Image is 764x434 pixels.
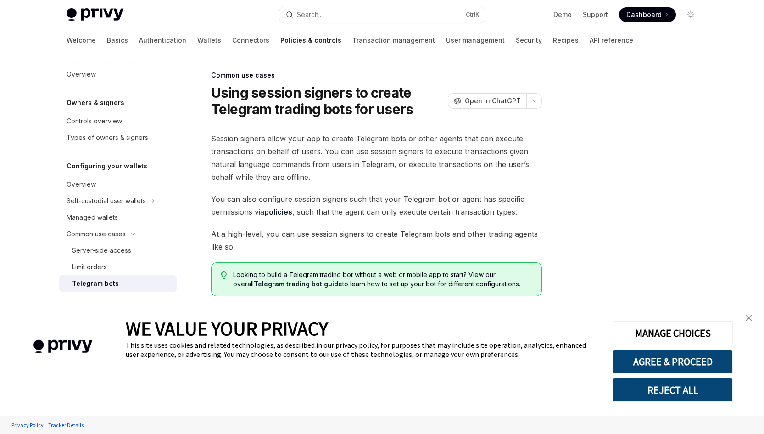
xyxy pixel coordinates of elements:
[626,10,662,19] span: Dashboard
[232,29,269,51] a: Connectors
[67,97,124,108] h5: Owners & signers
[67,228,126,239] div: Common use cases
[14,327,112,367] img: company logo
[67,161,147,172] h5: Configuring your wallets
[619,7,676,22] a: Dashboard
[59,242,177,259] a: Server-side access
[9,417,46,433] a: Privacy Policy
[280,29,341,51] a: Policies & controls
[126,317,328,340] span: WE VALUE YOUR PRIVACY
[233,270,532,289] span: Looking to build a Telegram trading bot without a web or mobile app to start? View our overall to...
[59,226,177,242] button: Toggle Common use cases section
[67,132,148,143] div: Types of owners & signers
[446,29,505,51] a: User management
[211,84,444,117] h1: Using session signers to create Telegram trading bots for users
[59,129,177,146] a: Types of owners & signers
[197,29,221,51] a: Wallets
[516,29,542,51] a: Security
[553,10,572,19] a: Demo
[613,378,733,402] button: REJECT ALL
[72,278,119,289] div: Telegram bots
[72,245,131,256] div: Server-side access
[59,193,177,209] button: Toggle Self-custodial user wallets section
[583,10,608,19] a: Support
[67,69,96,80] div: Overview
[59,259,177,275] a: Limit orders
[67,8,123,21] img: light logo
[746,315,752,321] img: close banner
[139,29,186,51] a: Authentication
[466,11,480,18] span: Ctrl K
[72,262,107,273] div: Limit orders
[67,29,96,51] a: Welcome
[107,29,128,51] a: Basics
[211,132,542,184] span: Session signers allow your app to create Telegram bots or other agents that can execute transacti...
[67,116,122,127] div: Controls overview
[59,113,177,129] a: Controls overview
[59,209,177,226] a: Managed wallets
[59,275,177,292] a: Telegram bots
[465,96,521,106] span: Open in ChatGPT
[613,350,733,373] button: AGREE & PROCEED
[59,176,177,193] a: Overview
[211,193,542,218] span: You can also configure session signers such that your Telegram bot or agent has specific permissi...
[264,207,292,217] a: policies
[613,321,733,345] button: MANAGE CHOICES
[553,29,579,51] a: Recipes
[279,6,485,23] button: Open search
[221,271,227,279] svg: Tip
[683,7,698,22] button: Toggle dark mode
[46,417,86,433] a: Tracker Details
[211,228,542,253] span: At a high-level, you can use session signers to create Telegram bots and other trading agents lik...
[211,71,542,80] div: Common use cases
[448,93,526,109] button: Open in ChatGPT
[590,29,633,51] a: API reference
[67,195,146,206] div: Self-custodial user wallets
[67,212,118,223] div: Managed wallets
[352,29,435,51] a: Transaction management
[67,179,96,190] div: Overview
[126,340,599,359] div: This site uses cookies and related technologies, as described in our privacy policy, for purposes...
[254,280,342,288] a: Telegram trading bot guide
[297,9,323,20] div: Search...
[740,309,758,327] a: close banner
[59,66,177,83] a: Overview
